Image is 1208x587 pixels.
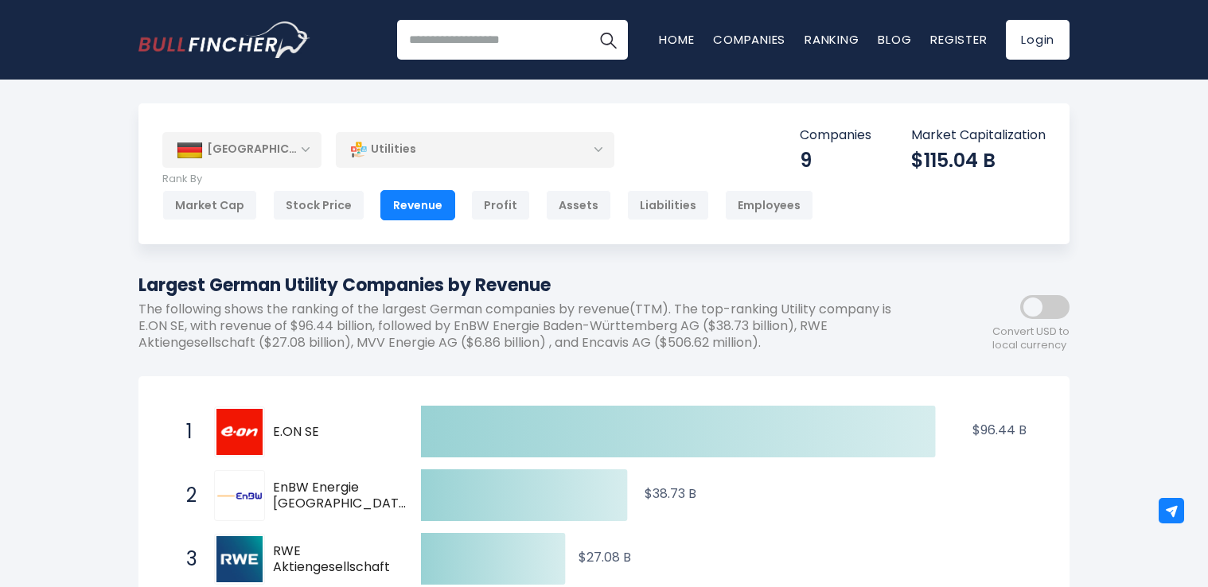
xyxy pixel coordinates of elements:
span: 1 [178,418,194,445]
text: $96.44 B [972,421,1027,439]
h1: Largest German Utility Companies by Revenue [138,272,926,298]
img: RWE Aktiengesellschaft [216,536,263,582]
span: Convert USD to local currency [992,325,1070,352]
p: Rank By [162,173,813,186]
div: Utilities [336,131,614,168]
span: RWE Aktiengesellschaft [273,543,393,577]
img: Bullfincher logo [138,21,310,58]
div: Market Cap [162,190,257,220]
img: EnBW Energie Baden-Württemberg AG [216,492,263,500]
span: EnBW Energie [GEOGRAPHIC_DATA] AG [273,480,413,513]
a: Ranking [805,31,859,48]
div: Revenue [380,190,455,220]
div: Liabilities [627,190,709,220]
span: 2 [178,482,194,509]
p: The following shows the ranking of the largest German companies by revenue(TTM). The top-ranking ... [138,301,926,351]
p: Companies [800,127,871,144]
p: Market Capitalization [911,127,1046,144]
text: $27.08 B [579,548,631,566]
span: E.ON SE [273,424,393,441]
a: Register [930,31,987,48]
a: Home [659,31,694,48]
div: Employees [725,190,813,220]
button: Search [588,20,628,60]
a: Companies [713,31,785,48]
div: Profit [471,190,530,220]
text: $38.73 B [645,484,696,503]
a: Blog [878,31,911,48]
div: 9 [800,148,871,173]
div: [GEOGRAPHIC_DATA] [162,132,321,167]
span: 3 [178,546,194,573]
a: Login [1006,20,1070,60]
div: $115.04 B [911,148,1046,173]
a: Go to homepage [138,21,310,58]
div: Stock Price [273,190,364,220]
div: Assets [546,190,611,220]
img: E.ON SE [216,409,263,455]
